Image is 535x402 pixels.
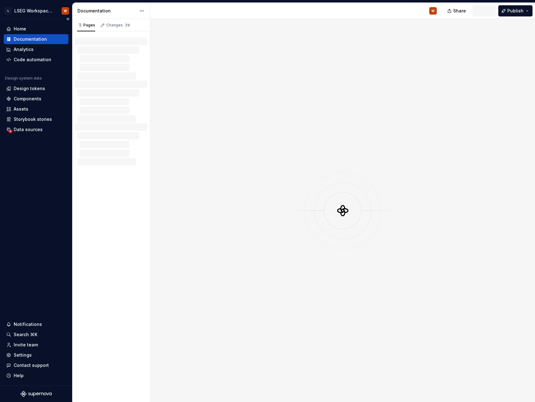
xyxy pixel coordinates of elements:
span: Publish [507,8,523,14]
button: Search ⌘K [4,330,68,340]
button: Publish [498,5,533,16]
button: Collapse sidebar [63,15,72,23]
div: Help [14,372,24,379]
a: Storybook stories [4,114,68,124]
button: Notifications [4,319,68,329]
div: Design system data [5,76,42,81]
div: Notifications [14,321,42,327]
a: Home [4,24,68,34]
div: Search ⌘K [14,331,37,338]
div: Code automation [14,57,51,63]
div: Home [14,26,26,32]
div: W [64,8,67,13]
div: Contact support [14,362,49,368]
div: Data sources [14,126,43,133]
div: Assets [14,106,28,112]
div: Settings [14,352,32,358]
button: Contact support [4,360,68,370]
div: LSEG Workspace Design System [14,8,54,14]
div: Changes [106,23,131,28]
a: Code automation [4,55,68,65]
a: Components [4,94,68,104]
div: Invite team [14,342,38,348]
div: L [4,7,12,15]
button: LLSEG Workspace Design SystemW [1,4,71,17]
span: Share [453,8,466,14]
div: Design tokens [14,85,45,92]
a: Invite team [4,340,68,350]
button: Help [4,371,68,381]
div: Documentation [14,36,47,42]
button: Share [444,5,470,16]
a: Design tokens [4,84,68,94]
div: Analytics [14,46,34,53]
a: Assets [4,104,68,114]
svg: Supernova Logo [21,391,52,397]
div: Pages [77,23,95,28]
div: Storybook stories [14,116,52,122]
a: Settings [4,350,68,360]
a: Analytics [4,44,68,54]
div: Documentation [77,8,136,14]
span: 74 [124,23,131,28]
div: Components [14,96,41,102]
a: Data sources [4,125,68,135]
a: Documentation [4,34,68,44]
div: W [431,8,435,13]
